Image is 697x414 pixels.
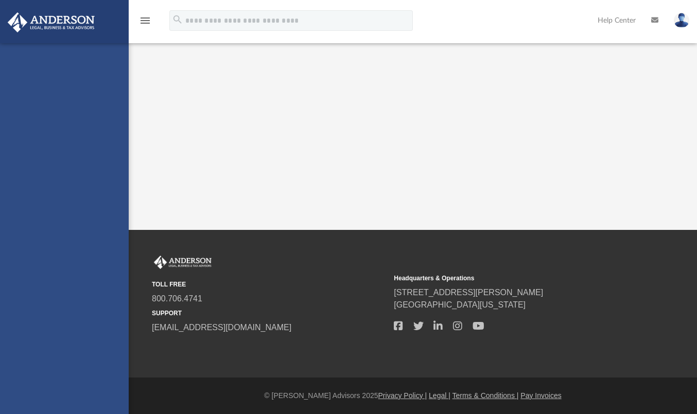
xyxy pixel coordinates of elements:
a: [EMAIL_ADDRESS][DOMAIN_NAME] [152,323,291,332]
a: Terms & Conditions | [452,391,519,400]
a: menu [139,20,151,27]
a: [GEOGRAPHIC_DATA][US_STATE] [394,300,526,309]
small: SUPPORT [152,309,387,318]
i: search [172,14,183,25]
a: Legal | [429,391,450,400]
a: 800.706.4741 [152,294,202,303]
a: Privacy Policy | [378,391,427,400]
img: User Pic [674,13,689,28]
img: Anderson Advisors Platinum Portal [5,12,98,32]
a: Pay Invoices [520,391,561,400]
a: [STREET_ADDRESS][PERSON_NAME] [394,288,543,297]
small: TOLL FREE [152,280,387,289]
div: © [PERSON_NAME] Advisors 2025 [129,390,697,401]
small: Headquarters & Operations [394,274,629,283]
i: menu [139,14,151,27]
img: Anderson Advisors Platinum Portal [152,256,214,269]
